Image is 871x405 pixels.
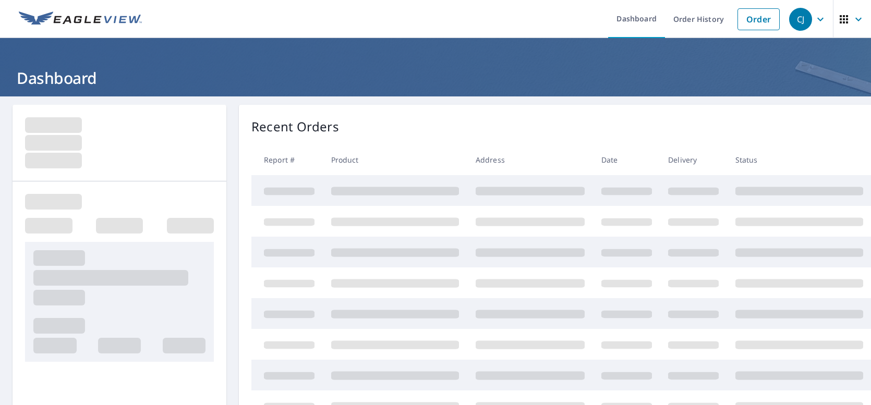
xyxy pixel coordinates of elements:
[737,8,780,30] a: Order
[251,144,323,175] th: Report #
[789,8,812,31] div: CJ
[467,144,593,175] th: Address
[19,11,142,27] img: EV Logo
[323,144,467,175] th: Product
[251,117,339,136] p: Recent Orders
[593,144,660,175] th: Date
[13,67,858,89] h1: Dashboard
[660,144,727,175] th: Delivery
